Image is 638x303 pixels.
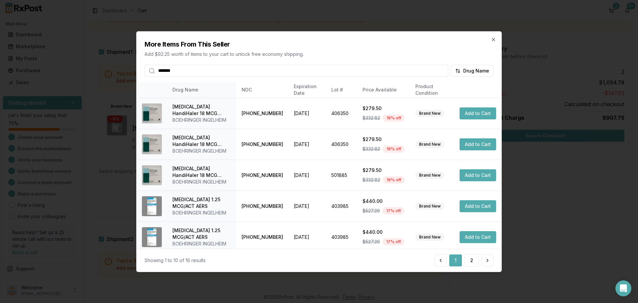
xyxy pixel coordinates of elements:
[145,51,493,57] p: Add $92.25 worth of items to your cart to unlock free economy shipping.
[383,176,405,184] div: 16 % off
[172,117,231,123] div: BOEHRINGER INGELHEIM
[363,198,405,205] div: $440.00
[460,169,496,181] button: Add to Cart
[236,98,288,129] td: [PHONE_NUMBER]
[363,167,405,174] div: $279.50
[363,146,380,152] span: $332.82
[236,191,288,222] td: [PHONE_NUMBER]
[288,129,326,160] td: [DATE]
[363,115,380,121] span: $332.82
[172,240,231,247] div: BOEHRINGER INGELHEIM
[326,129,357,160] td: 406350
[142,165,162,185] img: Spiriva HandiHaler 18 MCG CAPS
[451,65,493,76] button: Drug Name
[172,103,231,117] div: [MEDICAL_DATA] HandiHaler 18 MCG CAPS
[410,82,454,98] th: Product Condition
[465,254,479,266] button: 2
[326,160,357,191] td: 501885
[172,227,231,240] div: [MEDICAL_DATA] 1.25 MCG/ACT AERS
[382,238,404,245] div: 17 % off
[167,82,236,98] th: Drug Name
[449,254,462,266] button: 1
[236,82,288,98] th: NDC
[172,210,231,216] div: BOEHRINGER INGELHEIM
[142,134,162,154] img: Spiriva HandiHaler 18 MCG CAPS
[460,200,496,212] button: Add to Cart
[172,134,231,148] div: [MEDICAL_DATA] HandiHaler 18 MCG CAPS
[145,257,206,264] div: Showing 1 to 10 of 16 results
[460,138,496,150] button: Add to Cart
[363,177,380,183] span: $332.82
[236,160,288,191] td: [PHONE_NUMBER]
[363,208,380,214] span: $527.39
[172,165,231,179] div: [MEDICAL_DATA] HandiHaler 18 MCG CAPS
[460,231,496,243] button: Add to Cart
[415,172,444,179] div: Brand New
[463,67,489,74] span: Drug Name
[236,129,288,160] td: [PHONE_NUMBER]
[415,141,444,148] div: Brand New
[142,196,162,216] img: Spiriva Respimat 1.25 MCG/ACT AERS
[460,107,496,119] button: Add to Cart
[415,203,444,210] div: Brand New
[326,98,357,129] td: 406350
[357,82,410,98] th: Price Available
[142,227,162,247] img: Spiriva Respimat 1.25 MCG/ACT AERS
[288,191,326,222] td: [DATE]
[415,233,444,241] div: Brand New
[236,222,288,252] td: [PHONE_NUMBER]
[363,238,380,245] span: $527.39
[326,222,357,252] td: 403985
[142,103,162,123] img: Spiriva HandiHaler 18 MCG CAPS
[288,222,326,252] td: [DATE]
[326,191,357,222] td: 403985
[363,105,405,112] div: $279.50
[383,114,405,122] div: 16 % off
[363,229,405,235] div: $440.00
[288,160,326,191] td: [DATE]
[382,207,404,215] div: 17 % off
[145,39,493,49] h2: More Items From This Seller
[172,148,231,154] div: BOEHRINGER INGELHEIM
[415,110,444,117] div: Brand New
[172,179,231,185] div: BOEHRINGER INGELHEIM
[288,82,326,98] th: Expiration Date
[288,98,326,129] td: [DATE]
[326,82,357,98] th: Lot #
[172,196,231,210] div: [MEDICAL_DATA] 1.25 MCG/ACT AERS
[383,145,405,153] div: 16 % off
[363,136,405,143] div: $279.50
